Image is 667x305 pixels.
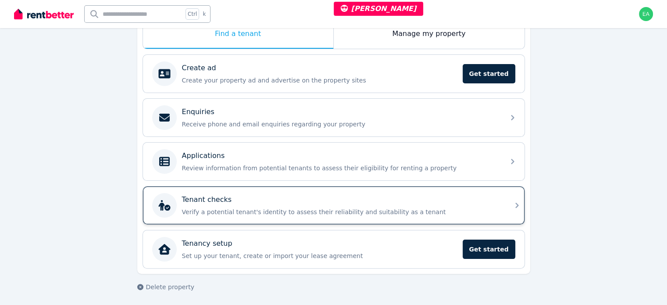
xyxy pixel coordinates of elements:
div: Find a tenant [143,20,333,49]
a: Create adCreate your property ad and advertise on the property sitesGet started [143,55,524,93]
p: Set up your tenant, create or import your lease agreement [182,251,457,260]
img: RentBetter [14,7,74,21]
p: Applications [182,151,225,161]
p: Create your property ad and advertise on the property sites [182,76,457,85]
p: Tenant checks [182,194,232,205]
span: Delete property [146,283,194,291]
p: Enquiries [182,107,214,117]
a: ApplicationsReview information from potential tenants to assess their eligibility for renting a p... [143,143,524,180]
div: Manage my property [334,20,524,49]
span: Get started [463,240,515,259]
p: Receive phone and email enquiries regarding your property [182,120,499,129]
span: [PERSON_NAME] [341,4,417,13]
p: Review information from potential tenants to assess their eligibility for renting a property [182,164,499,172]
a: EnquiriesReceive phone and email enquiries regarding your property [143,99,524,136]
img: earl@rentbetter.com.au [639,7,653,21]
button: Delete property [137,283,194,291]
p: Create ad [182,63,216,73]
span: Ctrl [185,8,199,20]
span: Get started [463,64,515,83]
a: Tenant checksVerify a potential tenant's identity to assess their reliability and suitability as ... [143,187,524,224]
p: Verify a potential tenant's identity to assess their reliability and suitability as a tenant [182,208,499,216]
span: k [203,11,206,18]
p: Tenancy setup [182,238,232,249]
